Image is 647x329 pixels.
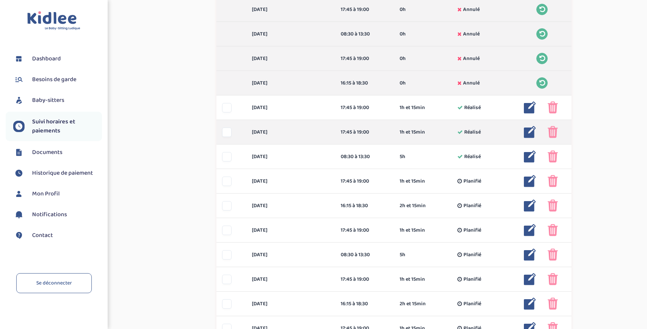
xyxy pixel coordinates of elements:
[341,275,389,283] div: 17:45 à 19:00
[13,74,102,85] a: Besoins de garde
[464,104,481,112] span: Réalisé
[32,148,62,157] span: Documents
[13,230,25,241] img: contact.svg
[400,202,426,210] span: 2h et 15min
[246,202,335,210] div: [DATE]
[463,177,481,185] span: Planifié
[524,273,536,285] img: modifier_bleu.png
[13,230,102,241] a: Contact
[341,251,389,259] div: 08:30 à 13:30
[524,126,536,138] img: modifier_bleu.png
[13,53,102,65] a: Dashboard
[524,151,536,163] img: modifier_bleu.png
[13,53,25,65] img: dashboard.svg
[463,202,481,210] span: Planifié
[13,121,25,132] img: suivihoraire.svg
[400,177,425,185] span: 1h et 15min
[246,55,335,63] div: [DATE]
[32,231,53,240] span: Contact
[246,226,335,234] div: [DATE]
[13,209,25,220] img: notification.svg
[13,74,25,85] img: besoin.svg
[463,55,480,63] span: Annulé
[463,79,480,87] span: Annulé
[341,202,389,210] div: 16:15 à 18:30
[463,30,480,38] span: Annulé
[32,54,61,63] span: Dashboard
[548,151,558,163] img: poubelle_rose.png
[13,188,102,200] a: Mon Profil
[341,79,389,87] div: 16:15 à 18:30
[341,128,389,136] div: 17:45 à 19:00
[341,300,389,308] div: 16:15 à 18:30
[246,128,335,136] div: [DATE]
[548,273,558,285] img: poubelle_rose.png
[400,251,405,259] span: 5h
[341,30,389,38] div: 08:30 à 13:30
[400,6,406,14] span: 0h
[464,128,481,136] span: Réalisé
[524,298,536,310] img: modifier_bleu.png
[13,147,25,158] img: documents.svg
[32,189,60,198] span: Mon Profil
[13,168,25,179] img: suivihoraire.svg
[548,224,558,236] img: poubelle_rose.png
[246,300,335,308] div: [DATE]
[246,104,335,112] div: [DATE]
[548,249,558,261] img: poubelle_rose.png
[400,128,425,136] span: 1h et 15min
[246,153,335,161] div: [DATE]
[341,104,389,112] div: 17:45 à 19:00
[32,117,102,135] span: Suivi horaires et paiements
[524,249,536,261] img: modifier_bleu.png
[246,79,335,87] div: [DATE]
[13,209,102,220] a: Notifications
[463,251,481,259] span: Planifié
[400,55,406,63] span: 0h
[463,226,481,234] span: Planifié
[341,153,389,161] div: 08:30 à 13:30
[13,95,102,106] a: Baby-sitters
[463,300,481,308] span: Planifié
[400,226,425,234] span: 1h et 15min
[246,251,335,259] div: [DATE]
[341,177,389,185] div: 17:45 à 19:00
[548,298,558,310] img: poubelle_rose.png
[400,300,426,308] span: 2h et 15min
[400,30,406,38] span: 0h
[524,200,536,212] img: modifier_bleu.png
[246,275,335,283] div: [DATE]
[524,101,536,114] img: modifier_bleu.png
[400,153,405,161] span: 5h
[548,200,558,212] img: poubelle_rose.png
[400,275,425,283] span: 1h et 15min
[463,275,481,283] span: Planifié
[13,117,102,135] a: Suivi horaires et paiements
[32,75,76,84] span: Besoins de garde
[524,224,536,236] img: modifier_bleu.png
[246,177,335,185] div: [DATE]
[400,104,425,112] span: 1h et 15min
[13,188,25,200] img: profil.svg
[464,153,481,161] span: Réalisé
[400,79,406,87] span: 0h
[463,6,480,14] span: Annulé
[16,273,92,293] a: Se déconnecter
[548,101,558,114] img: poubelle_rose.png
[13,168,102,179] a: Historique de paiement
[341,55,389,63] div: 17:45 à 19:00
[27,11,80,31] img: logo.svg
[524,175,536,187] img: modifier_bleu.png
[246,6,335,14] div: [DATE]
[32,210,67,219] span: Notifications
[341,6,389,14] div: 17:45 à 19:00
[246,30,335,38] div: [DATE]
[548,126,558,138] img: poubelle_rose.png
[32,169,93,178] span: Historique de paiement
[341,226,389,234] div: 17:45 à 19:00
[13,147,102,158] a: Documents
[548,175,558,187] img: poubelle_rose.png
[32,96,64,105] span: Baby-sitters
[13,95,25,106] img: babysitters.svg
